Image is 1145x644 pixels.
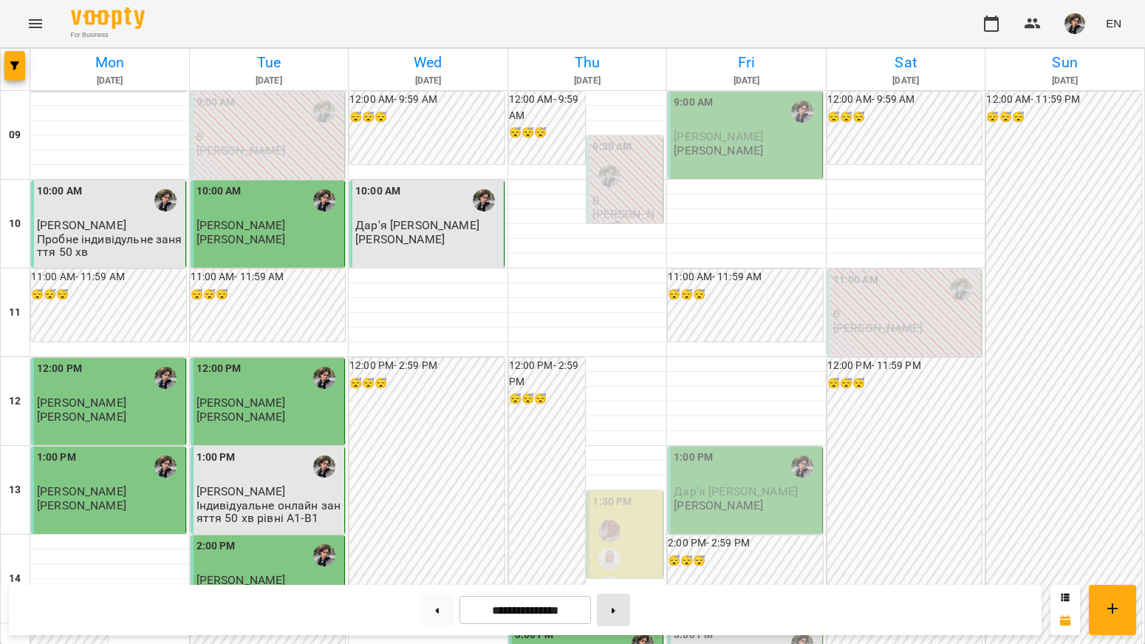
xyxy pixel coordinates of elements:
label: 1:00 PM [37,450,76,466]
h6: 12:00 AM - 11:59 PM [986,92,1141,108]
p: [PERSON_NAME] [833,322,923,334]
p: 0 [196,130,342,143]
h6: 😴😴😴 [827,109,982,126]
h6: Tue [192,51,346,74]
h6: 😴😴😴 [509,391,586,407]
label: 10:00 AM [37,183,82,200]
h6: 13 [9,482,21,498]
img: Микита [313,101,335,123]
p: [PERSON_NAME] [674,499,763,512]
h6: [DATE] [988,74,1142,88]
p: Пробне індивідульне заняття 50 хв [37,233,182,259]
img: Анастасія [598,548,621,570]
h6: Wed [351,51,505,74]
h6: 😴😴😴 [668,553,823,569]
h6: 14 [9,571,21,587]
span: Дар'я [PERSON_NAME] [674,484,798,498]
p: [PERSON_NAME] [592,208,660,234]
h6: [DATE] [192,74,346,88]
img: Микита [313,367,335,389]
p: 0 [833,308,979,320]
div: Микита [791,455,813,478]
span: [PERSON_NAME] [196,218,286,232]
button: Menu [18,6,53,41]
img: Микита [154,455,177,478]
label: 1:30 PM [592,494,632,510]
h6: 😴😴😴 [349,376,505,392]
h6: [DATE] [669,74,824,88]
label: 10:00 AM [355,183,400,200]
label: 9:30 AM [592,139,632,155]
h6: 😴😴😴 [827,376,982,392]
h6: 12:00 PM - 2:59 PM [509,358,586,390]
h6: 😴😴😴 [349,109,505,126]
h6: Sun [988,51,1142,74]
label: 9:00 AM [674,95,713,111]
label: 12:00 PM [37,361,82,377]
h6: 😴😴😴 [509,125,586,141]
label: 10:00 AM [196,183,242,200]
h6: 11:00 AM - 11:59 AM [668,269,823,285]
span: [PERSON_NAME] [37,484,126,498]
h6: 😴😴😴 [191,287,346,303]
div: Микита [791,101,813,123]
span: EN [1106,16,1121,31]
p: [PERSON_NAME] [196,410,286,423]
h6: [DATE] [510,74,665,88]
p: [PERSON_NAME] [37,410,126,423]
h6: 12:00 AM - 9:59 AM [349,92,505,108]
span: [PERSON_NAME] [37,396,126,410]
p: 0 [592,194,660,207]
h6: 2:00 PM - 2:59 PM [668,535,823,552]
img: Микита [313,455,335,478]
p: [PERSON_NAME] [355,233,445,245]
h6: [DATE] [33,74,187,88]
h6: 😴😴😴 [668,287,823,303]
h6: Mon [33,51,187,74]
span: [PERSON_NAME] [674,129,763,143]
img: Микита [598,165,621,187]
h6: Sat [829,51,983,74]
img: Микита [313,189,335,211]
p: [PERSON_NAME] [674,144,763,157]
h6: Thu [510,51,665,74]
h6: 11 [9,305,21,321]
img: 3324ceff06b5eb3c0dd68960b867f42f.jpeg [1064,13,1085,34]
span: [PERSON_NAME] [196,396,286,410]
h6: [DATE] [829,74,983,88]
h6: 12:00 PM - 2:59 PM [349,358,505,374]
img: Voopty Logo [71,7,145,29]
h6: 😴😴😴 [986,109,1141,126]
p: [PERSON_NAME] [37,499,126,512]
div: Микита [313,544,335,566]
label: 2:00 PM [196,538,236,555]
img: Микита [154,367,177,389]
h6: 10 [9,216,21,232]
p: Індивідуальне онлайн заняття 50 хв рівні А1-В1 [196,499,342,525]
label: 12:00 PM [196,361,242,377]
h6: 😴😴😴 [31,287,186,303]
p: [PERSON_NAME] [196,233,286,245]
img: Абігейл [598,520,621,542]
h6: [DATE] [351,74,505,88]
label: 1:00 PM [674,450,713,466]
img: Микита [950,278,972,300]
span: [PERSON_NAME] [37,218,126,232]
span: Дар'я [PERSON_NAME] [355,218,479,232]
label: 11:00 AM [833,272,878,288]
div: Микита [154,189,177,211]
h6: 12 [9,393,21,410]
h6: Fri [669,51,824,74]
img: Микита [473,189,495,211]
label: 1:00 PM [196,450,236,466]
